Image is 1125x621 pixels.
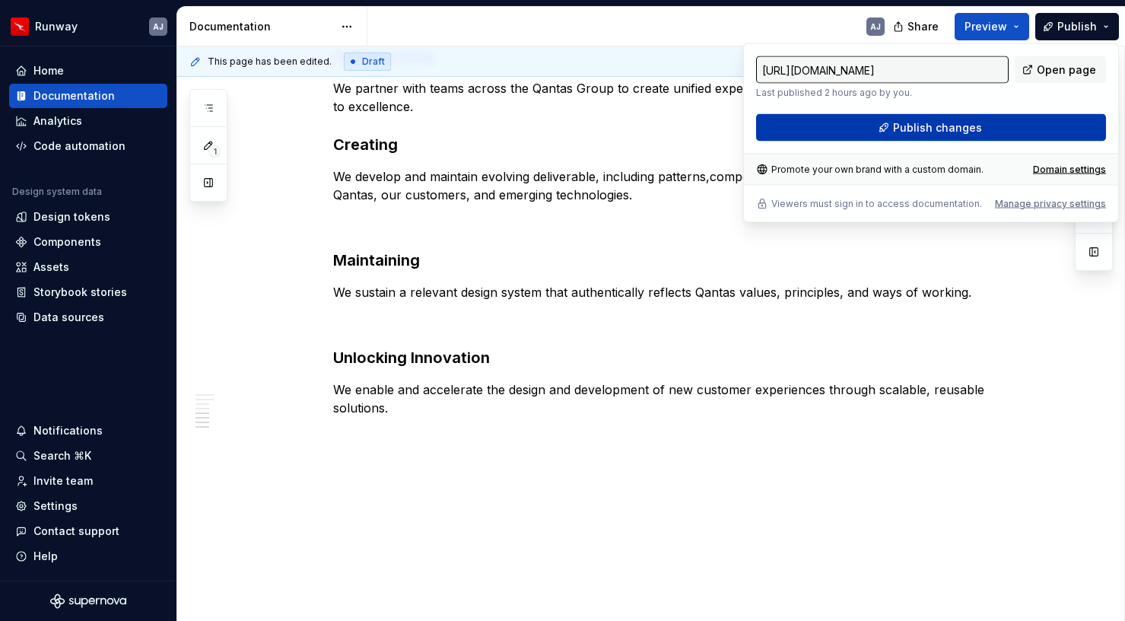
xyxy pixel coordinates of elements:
div: Promote your own brand with a custom domain. [756,164,984,176]
div: Code automation [33,139,126,154]
a: Data sources [9,305,167,330]
div: Analytics [33,113,82,129]
p: We partner with teams across the Qantas Group to create unified experiences that reflect our shar... [333,79,998,116]
p: We enable and accelerate the design and development of new customer experiences through scalable,... [333,381,998,417]
button: Search ⌘K [9,444,167,468]
button: Notifications [9,419,167,443]
button: RunwayAJ [3,10,173,43]
a: Design tokens [9,205,167,229]
div: Contact support [33,524,119,539]
div: Design tokens [33,209,110,225]
div: Notifications [33,423,103,438]
span: Publish changes [893,120,982,135]
button: Contact support [9,519,167,543]
p: We sustain a relevant design system that authentically reflects Qantas values, principles, and wa... [333,283,998,301]
div: Invite team [33,473,93,489]
a: Home [9,59,167,83]
div: Home [33,63,64,78]
strong: Maintaining [333,251,420,269]
div: Runway [35,19,78,34]
div: Documentation [33,88,115,103]
a: Documentation [9,84,167,108]
svg: Supernova Logo [50,594,126,609]
div: Assets [33,260,69,275]
span: Publish [1057,19,1097,34]
div: Help [33,549,58,564]
div: Storybook stories [33,285,127,300]
button: Publish changes [756,114,1106,142]
span: Share [907,19,939,34]
div: AJ [870,21,881,33]
div: Settings [33,498,78,514]
span: Preview [965,19,1007,34]
span: 1 [208,145,221,158]
span: Draft [362,56,385,68]
div: AJ [153,21,164,33]
div: Documentation [189,19,333,34]
img: 6b187050-a3ed-48aa-8485-808e17fcee26.png [11,18,29,36]
a: Assets [9,255,167,279]
div: Design system data [12,186,102,198]
span: This page has been edited. [208,56,332,68]
a: Open page [1015,56,1106,84]
p: Last published 2 hours ago by you. [756,87,1009,99]
button: Preview [955,13,1029,40]
div: Search ⌘K [33,448,91,463]
div: Data sources [33,310,104,325]
button: Publish [1035,13,1119,40]
a: Components [9,230,167,254]
strong: Unlocking Innovation [333,349,490,367]
strong: Creating [333,135,398,154]
a: Code automation [9,134,167,158]
p: We develop and maintain evolving deliverable, including patterns,components, and guidelines that ... [333,167,998,204]
button: Manage privacy settings [995,198,1106,210]
button: Help [9,544,167,568]
a: Invite team [9,469,167,493]
a: Domain settings [1033,164,1106,176]
span: Open page [1037,62,1096,78]
a: Analytics [9,109,167,133]
a: Settings [9,494,167,518]
button: Share [885,13,949,40]
p: Viewers must sign in to access documentation. [771,198,982,210]
a: Storybook stories [9,280,167,304]
div: Components [33,234,101,250]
